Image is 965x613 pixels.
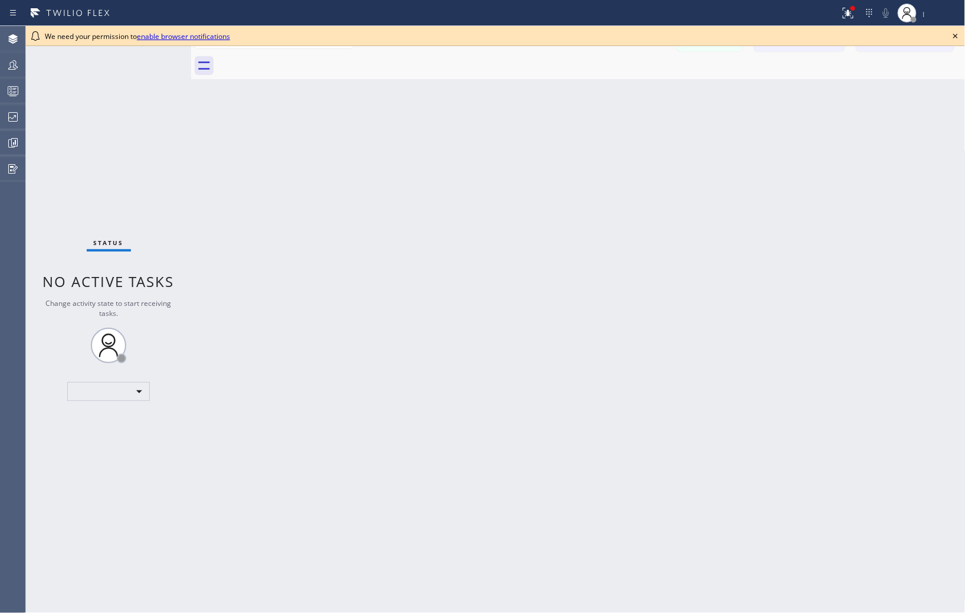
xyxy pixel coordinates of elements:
[923,9,926,18] span: |
[878,5,894,21] button: Mute
[45,31,230,41] span: We need your permission to
[94,239,124,247] span: Status
[43,272,175,291] span: No active tasks
[67,382,150,401] div: ​
[46,298,172,318] span: Change activity state to start receiving tasks.
[137,31,230,41] a: enable browser notifications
